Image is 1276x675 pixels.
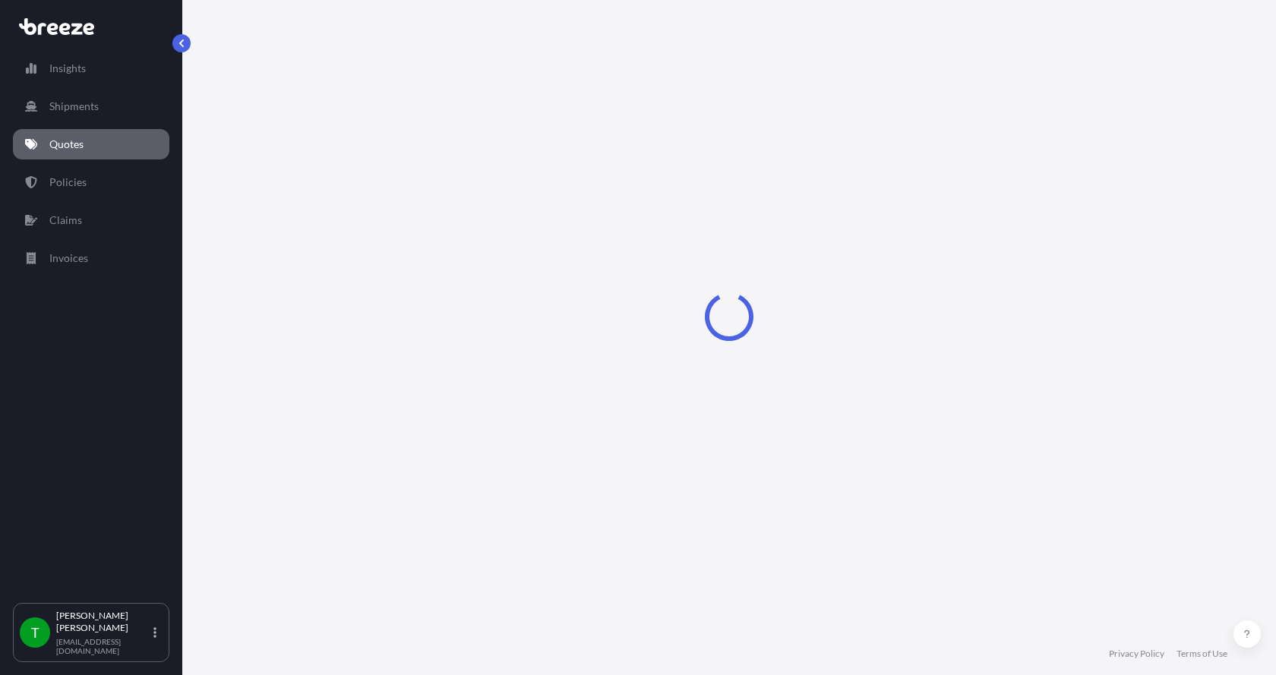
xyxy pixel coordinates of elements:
a: Shipments [13,91,169,121]
a: Invoices [13,243,169,273]
a: Privacy Policy [1109,648,1164,660]
span: T [31,625,39,640]
p: Shipments [49,99,99,114]
p: Invoices [49,251,88,266]
p: Insights [49,61,86,76]
a: Terms of Use [1177,648,1227,660]
a: Quotes [13,129,169,159]
p: [PERSON_NAME] [PERSON_NAME] [56,610,150,634]
a: Insights [13,53,169,84]
a: Policies [13,167,169,197]
p: Quotes [49,137,84,152]
a: Claims [13,205,169,235]
p: [EMAIL_ADDRESS][DOMAIN_NAME] [56,637,150,655]
p: Policies [49,175,87,190]
p: Claims [49,213,82,228]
